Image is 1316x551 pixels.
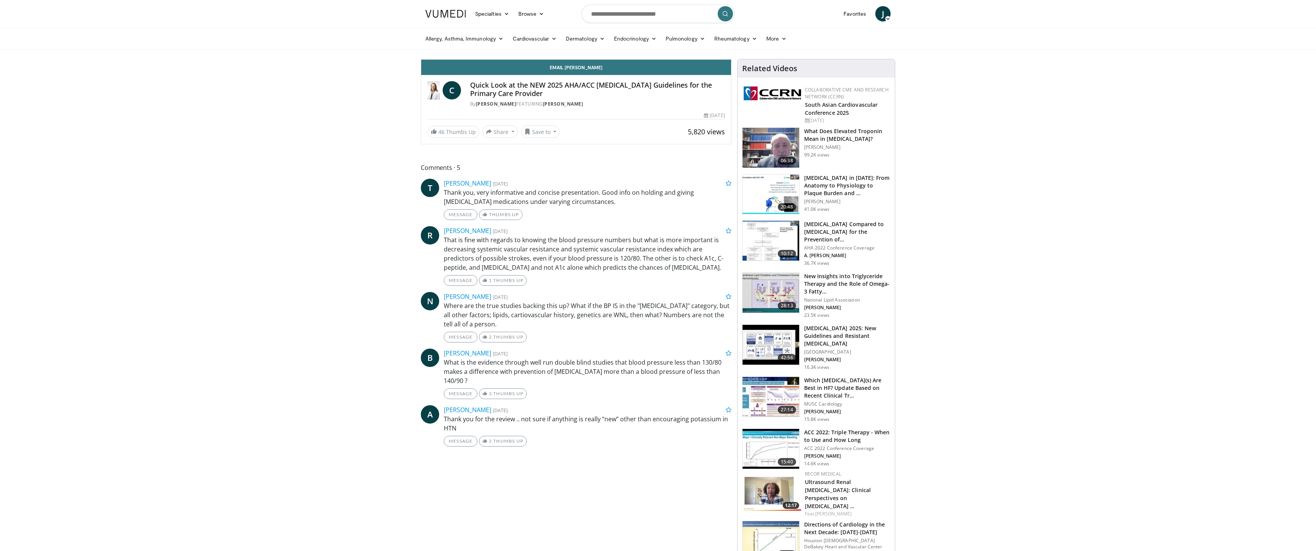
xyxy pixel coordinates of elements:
span: A [421,405,439,424]
h4: Related Videos [742,64,797,73]
a: Ultrasound Renal [MEDICAL_DATA]: Clinical Perspectives on [MEDICAL_DATA] … [805,478,871,510]
a: R [421,226,439,245]
a: Endocrinology [609,31,661,46]
span: 12:17 [783,502,799,509]
a: Recor Medical [805,471,841,477]
a: 2 Thumbs Up [479,436,527,447]
a: 2 Thumbs Up [479,332,527,342]
h4: Quick Look at the NEW 2025 AHA/ACC [MEDICAL_DATA] Guidelines for the Primary Care Provider [470,81,725,98]
h3: ACC 2022: Triple Therapy - When to Use and How Long [804,429,890,444]
button: Save to [521,126,560,138]
a: 46 Thumbs Up [427,126,479,138]
a: [PERSON_NAME] [815,510,852,517]
h3: [MEDICAL_DATA] Compared to [MEDICAL_DATA] for the Prevention of… [804,220,890,243]
span: 15:40 [778,458,796,466]
h3: Which [MEDICAL_DATA](s) Are Best in HF? Update Based on Recent Clinical Tr… [804,377,890,399]
img: a04ee3ba-8487-4636-b0fb-5e8d268f3737.png.150x105_q85_autocrop_double_scale_upscale_version-0.2.png [744,86,801,100]
div: By FEATURING [470,101,725,108]
p: 36.7K views [804,260,829,266]
p: [PERSON_NAME] [804,305,890,311]
h3: [MEDICAL_DATA] in [DATE]: From Anatomy to Physiology to Plaque Burden and … [804,174,890,197]
small: [DATE] [493,350,508,357]
small: [DATE] [493,293,508,300]
p: 23.5K views [804,312,829,318]
p: [PERSON_NAME] [804,144,890,150]
p: [PERSON_NAME] [804,453,890,459]
a: Browse [514,6,549,21]
a: [PERSON_NAME] [543,101,583,107]
a: 10:12 [MEDICAL_DATA] Compared to [MEDICAL_DATA] for the Prevention of… AHA 2022 Conference Covera... [742,220,890,266]
p: That is fine with regards to knowing the blood pressure numbers but what is more important is dec... [444,235,731,272]
a: More [762,31,791,46]
p: [GEOGRAPHIC_DATA] [804,349,890,355]
h3: New Insights into Triglyceride Therapy and the Role of Omega-3 Fatty… [804,272,890,295]
a: [PERSON_NAME] [444,179,491,187]
img: 45ea033d-f728-4586-a1ce-38957b05c09e.150x105_q85_crop-smart_upscale.jpg [743,273,799,313]
img: 7c0f9b53-1609-4588-8498-7cac8464d722.150x105_q85_crop-smart_upscale.jpg [743,221,799,261]
div: [DATE] [704,112,725,119]
h3: Directions of Cardiology in the Next Decade: [DATE]-[DATE] [804,521,890,536]
a: 12:17 [744,471,801,511]
a: Message [444,332,477,342]
small: [DATE] [493,228,508,235]
span: 10:12 [778,250,796,258]
a: Message [444,209,477,220]
h3: [MEDICAL_DATA] 2025: New Guidelines and Resistant [MEDICAL_DATA] [804,324,890,347]
span: T [421,179,439,197]
span: 5,820 views [688,127,725,136]
video-js: Video Player [421,59,731,60]
span: 28:13 [778,302,796,310]
input: Search topics, interventions [581,5,735,23]
a: [PERSON_NAME] [444,349,491,357]
img: 280bcb39-0f4e-42eb-9c44-b41b9262a277.150x105_q85_crop-smart_upscale.jpg [743,325,799,365]
a: 3 Thumbs Up [479,388,527,399]
a: Cardiovascular [508,31,561,46]
p: [PERSON_NAME] [804,409,890,415]
span: 1 [489,277,492,283]
p: Thank you for the review .. not sure if anything is really “new” other than encouraging potassium... [444,414,731,433]
p: ACC 2022 Conference Coverage [804,445,890,452]
img: db5eb954-b69d-40f8-a012-f5d3258e0349.150x105_q85_crop-smart_upscale.jpg [744,471,801,511]
p: 14.6K views [804,461,829,467]
a: Message [444,436,477,447]
p: What is the evidence through well run double blind studies that blood pressure less than 130/80 m... [444,358,731,385]
a: B [421,349,439,367]
a: 28:13 New Insights into Triglyceride Therapy and the Role of Omega-3 Fatty… National Lipid Associ... [742,272,890,318]
a: [PERSON_NAME] [476,101,516,107]
h3: What Does Elevated Troponin Mean in [MEDICAL_DATA]? [804,127,890,143]
a: [PERSON_NAME] [444,406,491,414]
span: Comments 5 [421,163,731,173]
a: C [443,81,461,99]
a: N [421,292,439,310]
a: Message [444,388,477,399]
img: Dr. Catherine P. Benziger [427,81,440,99]
span: 20:48 [778,203,796,211]
a: 15:40 ACC 2022: Triple Therapy - When to Use and How Long ACC 2022 Conference Coverage [PERSON_NA... [742,429,890,469]
a: J [875,6,891,21]
div: [DATE] [805,117,889,124]
a: Email [PERSON_NAME] [421,60,731,75]
a: Thumbs Up [479,209,522,220]
span: 27:14 [778,406,796,414]
a: Dermatology [561,31,609,46]
a: Message [444,275,477,286]
p: Thank you, very informative and concise presentation. Good info on holding and giving [MEDICAL_DA... [444,188,731,206]
p: [PERSON_NAME] [804,357,890,363]
img: VuMedi Logo [425,10,466,18]
span: 06:38 [778,157,796,165]
p: 15.8K views [804,416,829,422]
span: 46 [438,128,445,135]
p: [PERSON_NAME] [804,199,890,205]
button: Share [482,126,518,138]
p: National Lipid Association [804,297,890,303]
a: Pulmonology [661,31,710,46]
p: Where are the true studies backing this up? What if the BP IS in the "[MEDICAL_DATA]" category, b... [444,301,731,329]
span: 2 [489,334,492,340]
a: 20:48 [MEDICAL_DATA] in [DATE]: From Anatomy to Physiology to Plaque Burden and … [PERSON_NAME] 4... [742,174,890,215]
img: dc76ff08-18a3-4688-bab3-3b82df187678.150x105_q85_crop-smart_upscale.jpg [743,377,799,417]
a: 06:38 What Does Elevated Troponin Mean in [MEDICAL_DATA]? [PERSON_NAME] 99.2K views [742,127,890,168]
p: Houston [DEMOGRAPHIC_DATA] DeBakey Heart and Vascular Center [804,538,890,550]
